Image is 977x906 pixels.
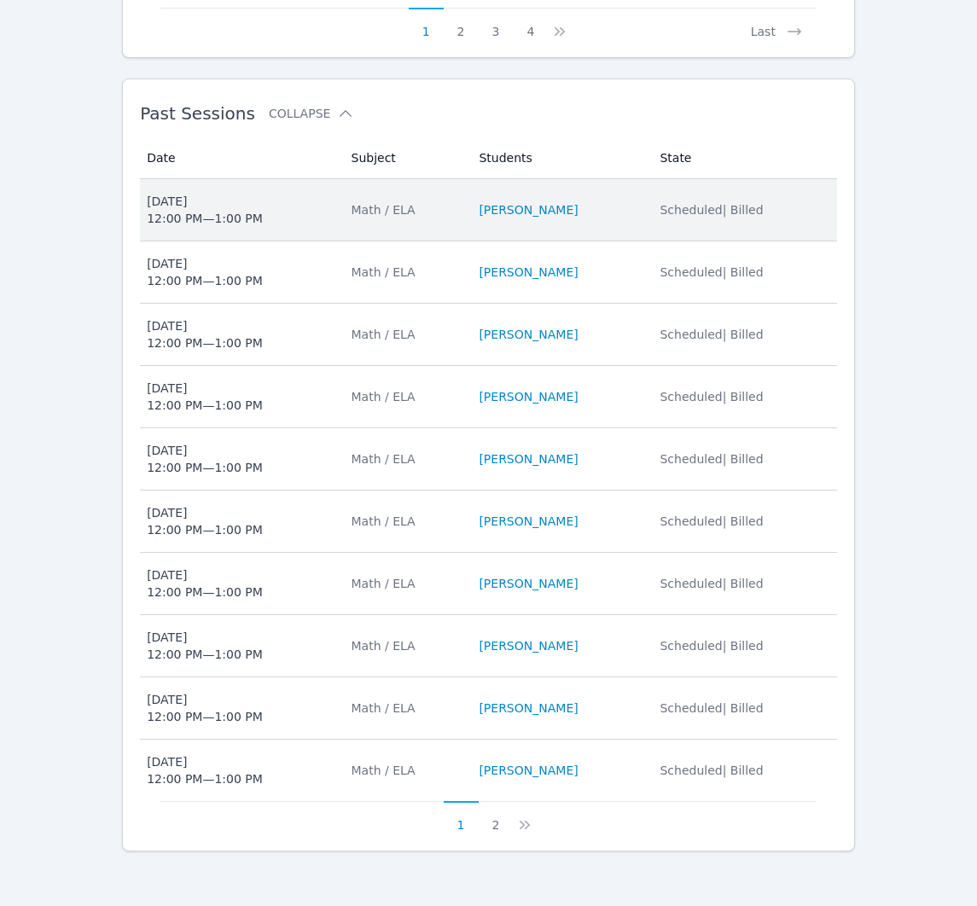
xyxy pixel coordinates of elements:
a: [PERSON_NAME] [479,700,578,717]
button: 2 [479,801,514,833]
tr: [DATE]12:00 PM—1:00 PMMath / ELA[PERSON_NAME]Scheduled| Billed [140,740,837,801]
span: Scheduled | Billed [660,390,763,404]
button: 3 [479,8,514,40]
div: Math / ELA [352,264,459,281]
a: [PERSON_NAME] [479,388,578,405]
div: Math / ELA [352,326,459,343]
span: Scheduled | Billed [660,514,763,528]
div: Math / ELA [352,388,459,405]
th: State [649,137,836,179]
tr: [DATE]12:00 PM—1:00 PMMath / ELA[PERSON_NAME]Scheduled| Billed [140,241,837,304]
button: 2 [444,8,479,40]
div: [DATE] 12:00 PM — 1:00 PM [147,255,263,289]
div: Math / ELA [352,513,459,530]
div: Math / ELA [352,762,459,779]
div: Math / ELA [352,637,459,654]
div: Math / ELA [352,201,459,218]
a: [PERSON_NAME] [479,326,578,343]
a: [PERSON_NAME] [479,762,578,779]
a: [PERSON_NAME] [479,513,578,530]
div: [DATE] 12:00 PM — 1:00 PM [147,317,263,351]
tr: [DATE]12:00 PM—1:00 PMMath / ELA[PERSON_NAME]Scheduled| Billed [140,366,837,428]
button: 1 [444,801,479,833]
tr: [DATE]12:00 PM—1:00 PMMath / ELA[PERSON_NAME]Scheduled| Billed [140,428,837,491]
tr: [DATE]12:00 PM—1:00 PMMath / ELA[PERSON_NAME]Scheduled| Billed [140,553,837,615]
tr: [DATE]12:00 PM—1:00 PMMath / ELA[PERSON_NAME]Scheduled| Billed [140,677,837,740]
a: [PERSON_NAME] [479,450,578,468]
tr: [DATE]12:00 PM—1:00 PMMath / ELA[PERSON_NAME]Scheduled| Billed [140,304,837,366]
tr: [DATE]12:00 PM—1:00 PMMath / ELA[PERSON_NAME]Scheduled| Billed [140,491,837,553]
tr: [DATE]12:00 PM—1:00 PMMath / ELA[PERSON_NAME]Scheduled| Billed [140,179,837,241]
div: [DATE] 12:00 PM — 1:00 PM [147,753,263,787]
div: [DATE] 12:00 PM — 1:00 PM [147,193,263,227]
div: [DATE] 12:00 PM — 1:00 PM [147,380,263,414]
th: Students [468,137,649,179]
div: Math / ELA [352,575,459,592]
span: Scheduled | Billed [660,265,763,279]
a: [PERSON_NAME] [479,575,578,592]
button: Collapse [269,105,354,122]
div: Math / ELA [352,700,459,717]
span: Scheduled | Billed [660,328,763,341]
div: Math / ELA [352,450,459,468]
button: Last [737,8,817,40]
span: Scheduled | Billed [660,701,763,715]
span: Scheduled | Billed [660,577,763,590]
span: Past Sessions [140,103,255,124]
a: [PERSON_NAME] [479,637,578,654]
tr: [DATE]12:00 PM—1:00 PMMath / ELA[PERSON_NAME]Scheduled| Billed [140,615,837,677]
div: [DATE] 12:00 PM — 1:00 PM [147,566,263,601]
th: Date [140,137,340,179]
span: Scheduled | Billed [660,764,763,777]
th: Subject [341,137,469,179]
a: [PERSON_NAME] [479,264,578,281]
span: Scheduled | Billed [660,639,763,653]
div: [DATE] 12:00 PM — 1:00 PM [147,691,263,725]
button: 4 [513,8,548,40]
div: [DATE] 12:00 PM — 1:00 PM [147,629,263,663]
div: [DATE] 12:00 PM — 1:00 PM [147,442,263,476]
span: Scheduled | Billed [660,203,763,217]
div: [DATE] 12:00 PM — 1:00 PM [147,504,263,538]
button: 1 [409,8,444,40]
span: Scheduled | Billed [660,452,763,466]
a: [PERSON_NAME] [479,201,578,218]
